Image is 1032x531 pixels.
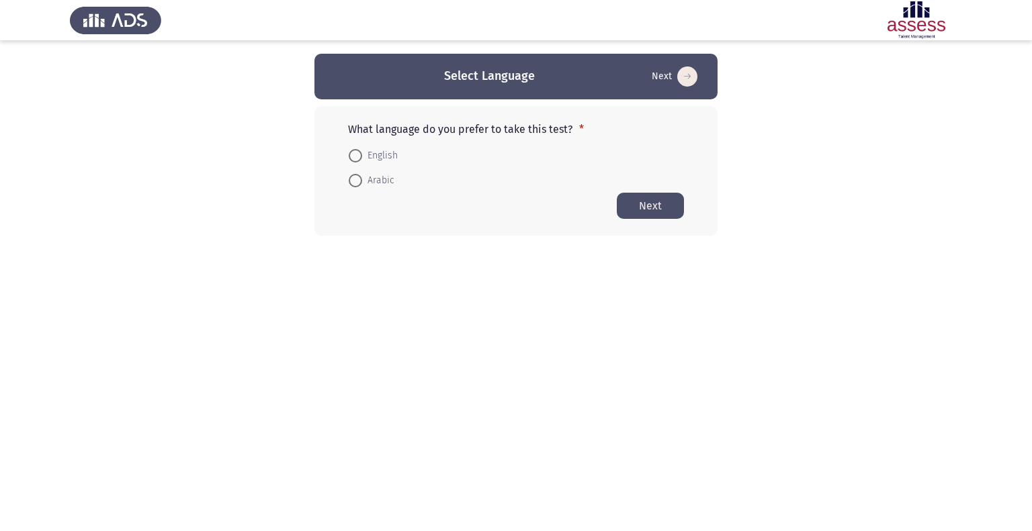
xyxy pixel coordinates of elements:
button: Start assessment [648,66,701,87]
p: What language do you prefer to take this test? [348,123,684,136]
span: Arabic [362,173,394,189]
img: Assessment logo of Development Assessment R1 (EN/AR) [871,1,962,39]
button: Start assessment [617,193,684,219]
h3: Select Language [444,68,535,85]
img: Assess Talent Management logo [70,1,161,39]
span: English [362,148,398,164]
